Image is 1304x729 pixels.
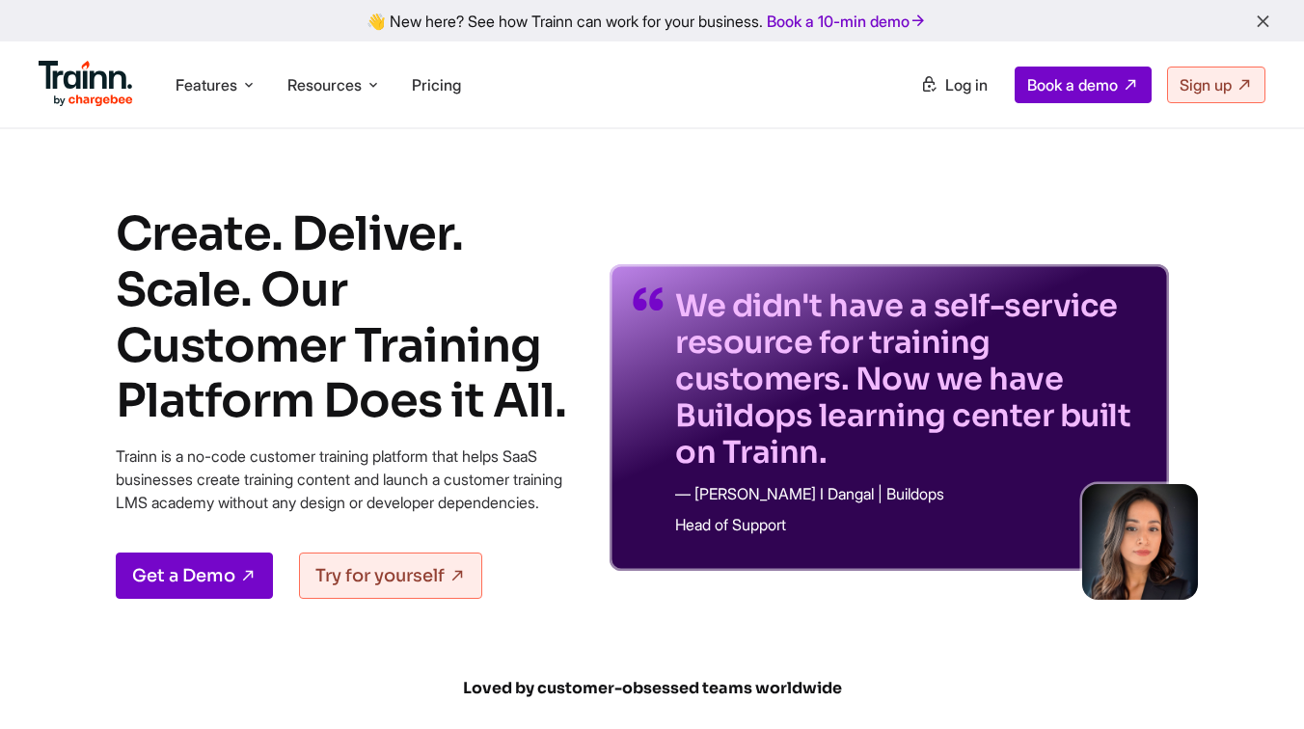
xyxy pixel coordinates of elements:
[633,287,664,310] img: quotes-purple.41a7099.svg
[299,553,482,599] a: Try for yourself
[1027,75,1118,94] span: Book a demo
[675,486,1138,501] p: — [PERSON_NAME] I Dangal | Buildops
[116,206,579,428] h1: Create. Deliver. Scale. Our Customer Training Platform Does it All.
[675,287,1138,471] p: We didn't have a self-service resource for training customers. Now we have Buildops learning cent...
[176,74,237,95] span: Features
[1167,67,1265,103] a: Sign up
[116,445,579,514] p: Trainn is a no-code customer training platform that helps SaaS businesses create training content...
[287,74,362,95] span: Resources
[763,8,931,35] a: Book a 10-min demo
[945,75,988,94] span: Log in
[909,67,999,102] a: Log in
[12,12,1292,30] div: 👋 New here? See how Trainn can work for your business.
[1180,75,1232,94] span: Sign up
[412,75,461,94] a: Pricing
[1015,67,1152,103] a: Book a demo
[1082,484,1198,600] img: sabina-buildops.d2e8138.png
[39,61,133,107] img: Trainn Logo
[189,678,1115,699] span: Loved by customer-obsessed teams worldwide
[116,553,273,599] a: Get a Demo
[675,517,1138,532] p: Head of Support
